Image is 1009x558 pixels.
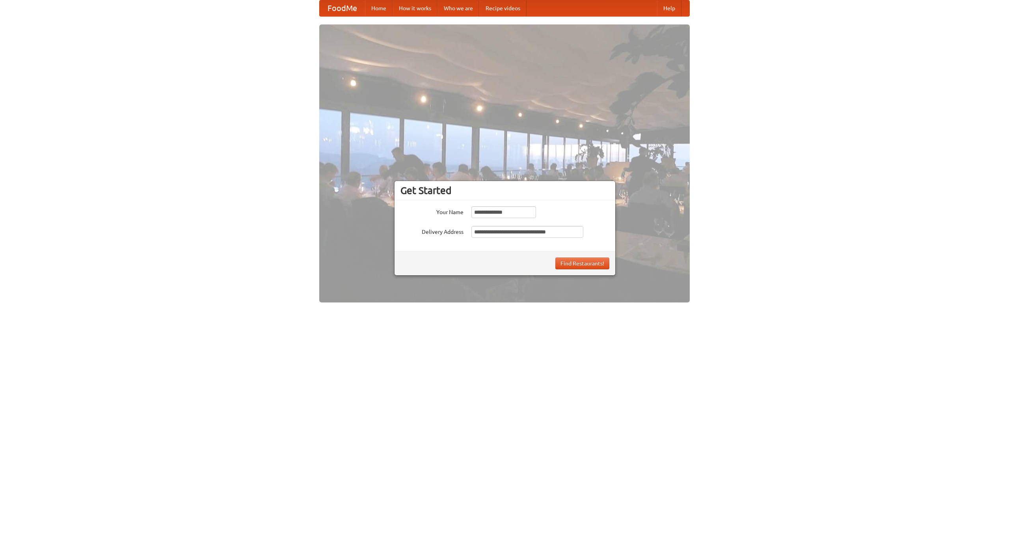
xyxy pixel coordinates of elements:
label: Delivery Address [400,226,464,236]
button: Find Restaurants! [555,258,609,269]
a: FoodMe [320,0,365,16]
h3: Get Started [400,185,609,196]
a: Who we are [437,0,479,16]
a: Recipe videos [479,0,527,16]
a: Home [365,0,393,16]
a: How it works [393,0,437,16]
label: Your Name [400,206,464,216]
a: Help [657,0,681,16]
